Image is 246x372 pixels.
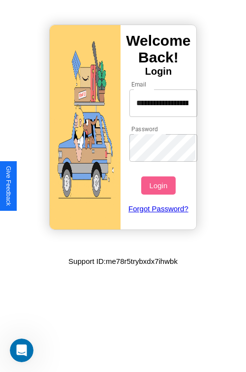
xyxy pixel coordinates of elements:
label: Password [131,125,157,133]
h4: Login [121,66,196,77]
p: Support ID: me78r5trybxdx7ihwbk [68,255,178,268]
div: Give Feedback [5,166,12,206]
a: Forgot Password? [124,195,193,223]
img: gif [50,25,121,229]
button: Login [141,176,175,195]
iframe: Intercom live chat [10,339,33,362]
label: Email [131,80,147,88]
h3: Welcome Back! [121,32,196,66]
